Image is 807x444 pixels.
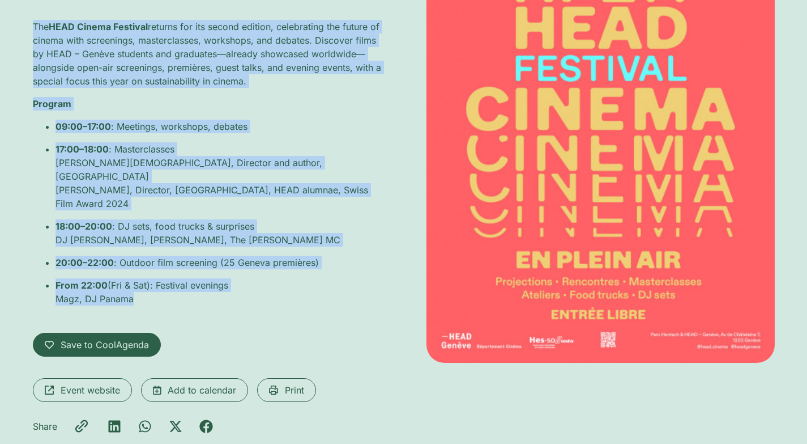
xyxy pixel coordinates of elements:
[49,21,148,32] strong: HEAD Cinema Festival
[55,219,381,247] p: : DJ sets, food trucks & surprises DJ [PERSON_NAME], [PERSON_NAME], The [PERSON_NAME] MC
[55,121,111,132] strong: 09:00–17:00
[55,257,114,268] strong: 20:00–22:00
[141,378,248,402] a: Add to calendar
[138,420,152,433] div: Share on whatsapp
[55,120,381,133] p: : Meetings, workshops, debates
[55,143,109,155] strong: 17:00–18:00
[55,142,381,210] p: : Masterclasses [PERSON_NAME][DEMOGRAPHIC_DATA], Director and author, [GEOGRAPHIC_DATA] [PERSON_N...
[33,98,71,109] strong: Program
[33,333,161,357] a: Save to CoolAgenda
[169,420,182,433] div: Share on x-twitter
[55,278,381,306] p: (Fri & Sat): Festival evenings Magz, DJ Panama
[168,383,236,397] span: Add to calendar
[55,280,108,291] strong: From 22:00
[55,221,112,232] strong: 18:00–20:00
[285,383,304,397] span: Print
[33,20,381,88] p: The returns for its second edition, celebrating the future of cinema with screenings, masterclass...
[33,378,132,402] a: Event website
[61,338,149,352] span: Save to CoolAgenda
[33,420,57,433] p: Share
[108,420,121,433] div: Share on linkedin
[257,378,316,402] a: Print
[55,256,381,269] p: : Outdoor film screening (25 Geneva premières)
[61,383,120,397] span: Event website
[199,420,213,433] div: Share on facebook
